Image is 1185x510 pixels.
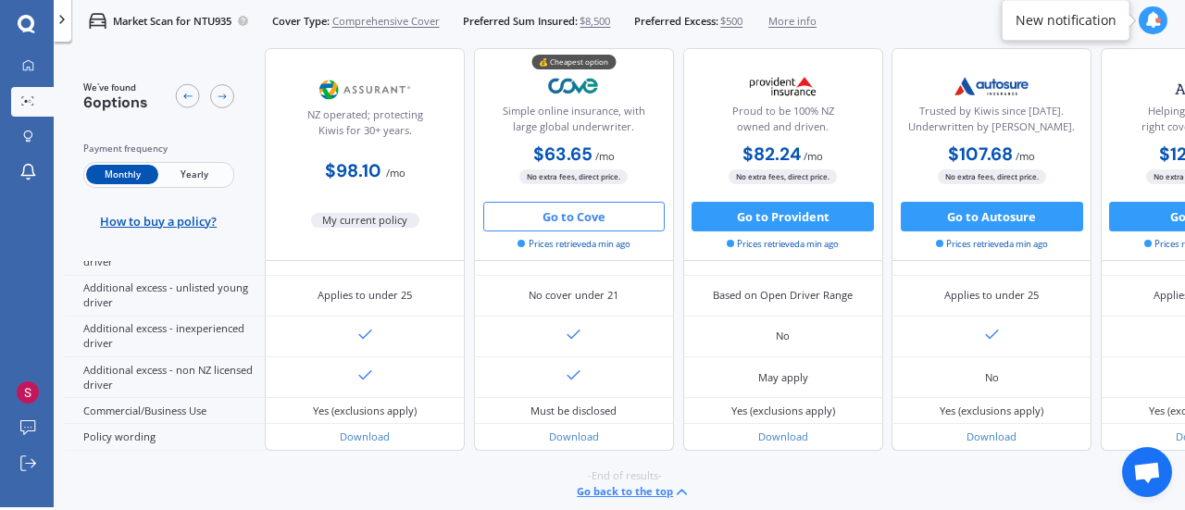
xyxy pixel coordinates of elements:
[83,93,148,112] span: 6 options
[113,14,231,29] p: Market Scan for NTU935
[768,14,817,29] span: More info
[325,159,381,182] b: $98.10
[86,166,158,185] span: Monthly
[318,288,412,303] div: Applies to under 25
[1016,11,1116,30] div: New notification
[904,104,1079,141] div: Trusted by Kiwis since [DATE]. Underwritten by [PERSON_NAME].
[531,56,616,70] div: 💰 Cheapest option
[278,107,452,144] div: NZ operated; protecting Kiwis for 30+ years.
[901,202,1083,231] button: Go to Autosure
[758,370,808,385] div: May apply
[588,468,662,483] span: -End of results-
[940,404,1043,418] div: Yes (exclusions apply)
[533,143,592,166] b: $63.65
[311,213,420,228] span: My current policy
[742,143,801,166] b: $82.24
[518,238,630,251] span: Prices retrieved a min ago
[89,12,106,30] img: car.f15378c7a67c060ca3f3.svg
[332,14,440,29] span: Comprehensive Cover
[65,357,265,398] div: Additional excess - non NZ licensed driver
[530,404,617,418] div: Must be disclosed
[985,370,999,385] div: No
[272,14,330,29] span: Cover Type:
[713,288,853,303] div: Based on Open Driver Range
[65,398,265,424] div: Commercial/Business Use
[386,166,405,180] span: / mo
[519,170,628,184] span: No extra fees, direct price.
[577,483,691,501] button: Go back to the top
[83,142,234,156] div: Payment frequency
[948,143,1013,166] b: $107.68
[463,14,578,29] span: Preferred Sum Insured:
[595,149,615,163] span: / mo
[692,202,874,231] button: Go to Provident
[483,202,666,231] button: Go to Cove
[720,14,742,29] span: $500
[580,14,610,29] span: $8,500
[1016,149,1035,163] span: / mo
[83,81,148,94] span: We've found
[549,429,599,443] a: Download
[731,404,835,418] div: Yes (exclusions apply)
[340,429,390,443] a: Download
[695,104,869,141] div: Proud to be 100% NZ owned and driven.
[938,170,1046,184] span: No extra fees, direct price.
[158,166,231,185] span: Yearly
[936,238,1048,251] span: Prices retrieved a min ago
[100,214,217,229] span: How to buy a policy?
[804,149,823,163] span: / mo
[65,276,265,317] div: Additional excess - unlisted young driver
[65,317,265,357] div: Additional excess - inexperienced driver
[65,424,265,450] div: Policy wording
[727,238,839,251] span: Prices retrieved a min ago
[942,68,1041,105] img: Autosure.webp
[634,14,718,29] span: Preferred Excess:
[734,68,832,105] img: Provident.png
[17,381,39,404] img: ACg8ocKCRcdQYZH3pUeoYyLuWTsDp_vLoKKzMYddo8x-QRqwcL5x6g=s96-c
[313,404,417,418] div: Yes (exclusions apply)
[487,104,661,141] div: Simple online insurance, with large global underwriter.
[944,288,1039,303] div: Applies to under 25
[529,288,618,303] div: No cover under 21
[776,329,790,343] div: No
[525,68,623,105] img: Cove.webp
[967,429,1017,443] a: Download
[1122,447,1172,497] div: Open chat
[729,170,837,184] span: No extra fees, direct price.
[317,71,415,108] img: Assurant.png
[758,429,808,443] a: Download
